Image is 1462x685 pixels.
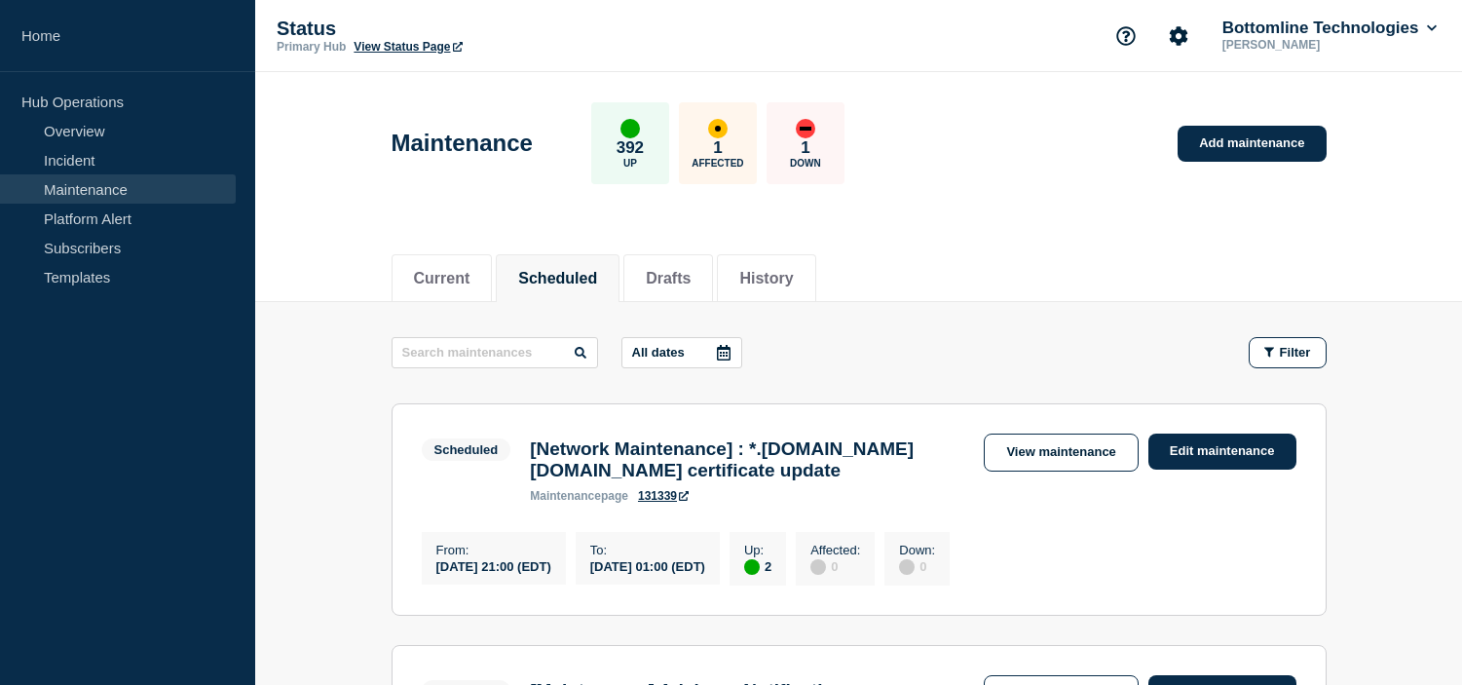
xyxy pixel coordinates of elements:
div: Scheduled [434,442,499,457]
a: Edit maintenance [1148,434,1296,470]
button: Filter [1249,337,1327,368]
p: Affected [692,158,743,169]
div: 0 [899,557,935,575]
p: All dates [632,345,685,360]
a: View Status Page [354,40,462,54]
button: All dates [621,337,742,368]
button: Drafts [646,270,691,287]
input: Search maintenances [392,337,598,368]
p: 1 [713,138,722,158]
div: affected [708,119,728,138]
p: 1 [801,138,809,158]
h1: Maintenance [392,130,533,157]
div: 0 [810,557,860,575]
p: Down [790,158,821,169]
div: up [744,559,760,575]
button: Support [1106,16,1146,57]
p: Up [623,158,637,169]
p: Primary Hub [277,40,346,54]
a: View maintenance [984,434,1138,472]
p: To : [590,543,705,557]
div: disabled [899,559,915,575]
span: maintenance [530,489,601,503]
p: From : [436,543,551,557]
div: down [796,119,815,138]
div: [DATE] 21:00 (EDT) [436,557,551,574]
a: 131339 [638,489,689,503]
p: Up : [744,543,771,557]
p: Status [277,18,666,40]
button: Bottomline Technologies [1218,19,1441,38]
div: 2 [744,557,771,575]
p: Down : [899,543,935,557]
div: disabled [810,559,826,575]
span: Filter [1280,345,1311,360]
p: Affected : [810,543,860,557]
h3: [Network Maintenance] : *.[DOMAIN_NAME] [DOMAIN_NAME] certificate update [530,438,964,481]
button: History [739,270,793,287]
div: up [620,119,640,138]
button: Account settings [1158,16,1199,57]
div: [DATE] 01:00 (EDT) [590,557,705,574]
p: 392 [617,138,644,158]
a: Add maintenance [1178,126,1326,162]
p: page [530,489,628,503]
button: Current [414,270,470,287]
button: Scheduled [518,270,597,287]
p: [PERSON_NAME] [1218,38,1421,52]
